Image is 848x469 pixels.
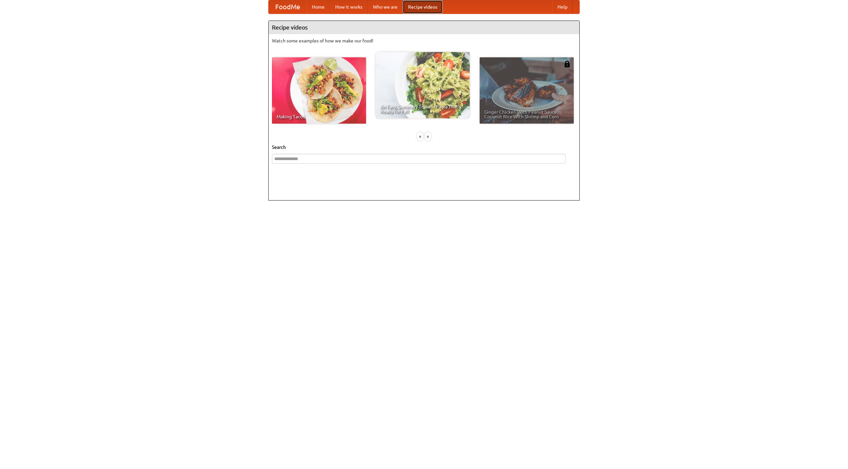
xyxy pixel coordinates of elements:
h4: Recipe videos [269,21,579,34]
p: Watch some examples of how we make our food! [272,37,576,44]
a: Help [552,0,573,14]
img: 483408.png [564,61,570,67]
span: Making Tacos [277,114,361,119]
a: Who we are [368,0,403,14]
a: How it works [330,0,368,14]
a: Home [307,0,330,14]
h5: Search [272,144,576,150]
a: Recipe videos [403,0,443,14]
div: » [425,132,431,141]
a: An Easy, Summery Tomato Pasta That's Ready for Fall [376,52,470,118]
a: Making Tacos [272,57,366,124]
div: « [417,132,423,141]
a: FoodMe [269,0,307,14]
span: An Easy, Summery Tomato Pasta That's Ready for Fall [380,104,465,114]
